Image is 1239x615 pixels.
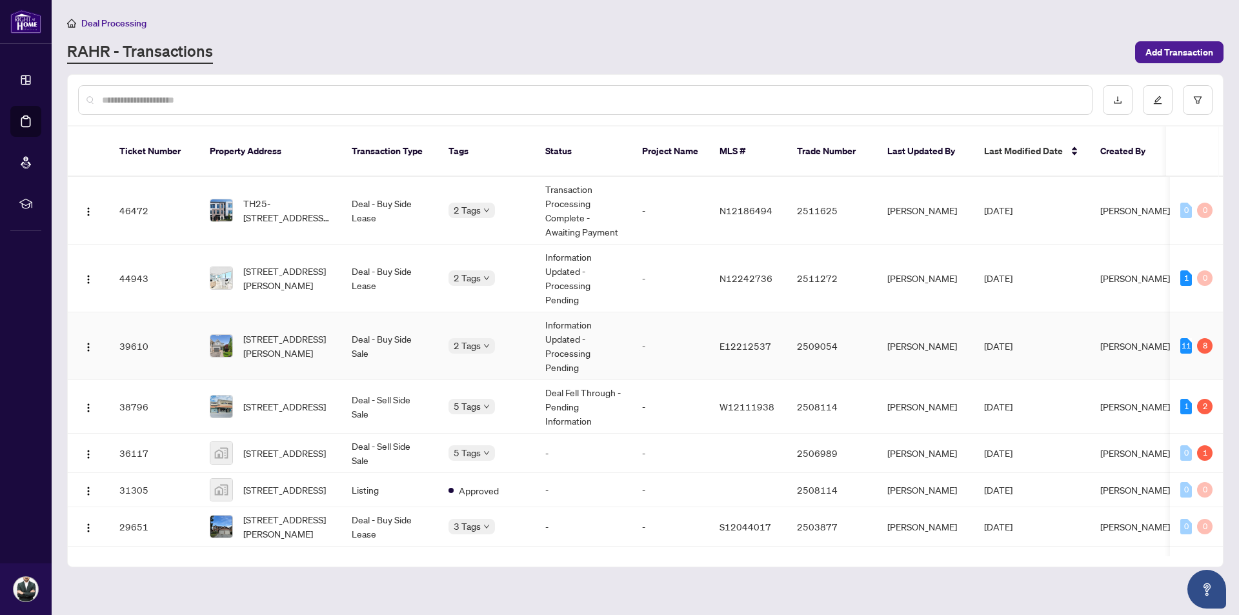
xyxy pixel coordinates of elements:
span: 2 Tags [454,338,481,353]
td: - [535,473,632,507]
span: down [483,207,490,214]
th: Transaction Type [341,126,438,177]
td: 2506989 [787,434,877,473]
span: download [1113,96,1122,105]
span: Deal Processing [81,17,146,29]
th: Trade Number [787,126,877,177]
span: Last Modified Date [984,144,1063,158]
td: Deal - Sell Side Sale [341,380,438,434]
th: Project Name [632,126,709,177]
img: logo [10,10,41,34]
td: - [535,434,632,473]
span: home [67,19,76,28]
span: 2 Tags [454,270,481,285]
span: edit [1153,96,1162,105]
img: thumbnail-img [210,396,232,418]
td: - [632,507,709,547]
span: down [483,523,490,530]
td: [PERSON_NAME] [877,507,974,547]
span: 3 Tags [454,519,481,534]
span: [STREET_ADDRESS] [243,483,326,497]
div: 1 [1180,270,1192,286]
td: 31305 [109,473,199,507]
th: Last Modified Date [974,126,1090,177]
td: [PERSON_NAME] [877,434,974,473]
td: 2508114 [787,380,877,434]
span: [PERSON_NAME] [1100,521,1170,532]
span: TH25-[STREET_ADDRESS][PERSON_NAME] [243,196,331,225]
td: 2509054 [787,312,877,380]
span: [DATE] [984,205,1012,216]
img: thumbnail-img [210,335,232,357]
div: 0 [1197,482,1213,498]
span: [PERSON_NAME] [1100,447,1170,459]
span: down [483,450,490,456]
td: 39610 [109,312,199,380]
span: [STREET_ADDRESS] [243,399,326,414]
th: Last Updated By [877,126,974,177]
span: filter [1193,96,1202,105]
th: Created By [1090,126,1167,177]
button: Logo [78,268,99,288]
img: Logo [83,342,94,352]
div: 0 [1197,270,1213,286]
th: Ticket Number [109,126,199,177]
span: N12242736 [720,272,772,284]
th: MLS # [709,126,787,177]
div: 0 [1180,445,1192,461]
div: 0 [1180,203,1192,218]
span: [PERSON_NAME] [1100,272,1170,284]
td: Deal - Buy Side Lease [341,245,438,312]
img: thumbnail-img [210,199,232,221]
span: [PERSON_NAME] [1100,401,1170,412]
td: Deal - Buy Side Sale [341,312,438,380]
td: - [535,507,632,547]
img: Logo [83,403,94,413]
td: 36117 [109,434,199,473]
td: 2511272 [787,245,877,312]
td: - [632,245,709,312]
img: thumbnail-img [210,479,232,501]
div: 11 [1180,338,1192,354]
span: [PERSON_NAME] [1100,484,1170,496]
span: [DATE] [984,484,1012,496]
button: Logo [78,200,99,221]
th: Tags [438,126,535,177]
span: down [483,403,490,410]
img: Logo [83,486,94,496]
td: Deal Fell Through - Pending Information [535,380,632,434]
div: 0 [1180,519,1192,534]
span: [DATE] [984,447,1012,459]
td: Listing [341,473,438,507]
button: Logo [78,336,99,356]
th: Property Address [199,126,341,177]
span: down [483,343,490,349]
span: [PERSON_NAME] [1100,205,1170,216]
div: 1 [1180,399,1192,414]
td: 44943 [109,245,199,312]
td: Deal - Sell Side Sale [341,434,438,473]
button: edit [1143,85,1173,115]
td: Deal - Buy Side Lease [341,177,438,245]
td: - [632,434,709,473]
button: Logo [78,396,99,417]
div: 0 [1197,203,1213,218]
button: download [1103,85,1133,115]
a: RAHR - Transactions [67,41,213,64]
td: [PERSON_NAME] [877,312,974,380]
span: [DATE] [984,340,1012,352]
td: [PERSON_NAME] [877,177,974,245]
div: 1 [1197,445,1213,461]
td: [PERSON_NAME] [877,245,974,312]
td: Transaction Processing Complete - Awaiting Payment [535,177,632,245]
img: thumbnail-img [210,516,232,538]
td: 2508114 [787,473,877,507]
button: Open asap [1187,570,1226,609]
td: 2503877 [787,507,877,547]
td: 38796 [109,380,199,434]
span: N12186494 [720,205,772,216]
span: [STREET_ADDRESS][PERSON_NAME] [243,332,331,360]
div: 8 [1197,338,1213,354]
span: W12111938 [720,401,774,412]
span: Add Transaction [1145,42,1213,63]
